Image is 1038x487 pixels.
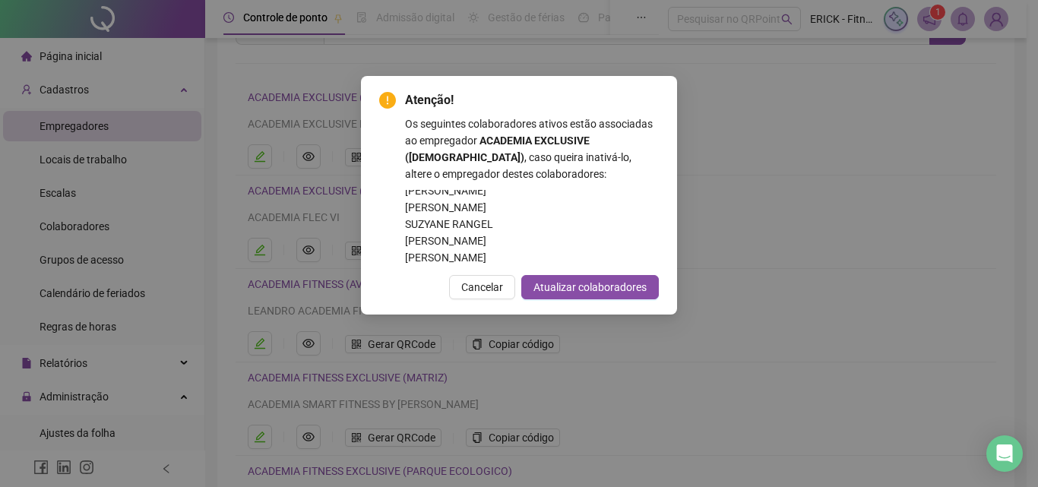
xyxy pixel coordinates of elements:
[405,115,659,266] div: Os seguintes colaboradores ativos estão associadas ao empregador , caso queira inativá-lo, altere...
[405,134,590,163] span: ACADEMIA EXCLUSIVE ([DEMOGRAPHIC_DATA])
[405,93,454,107] span: Atenção!
[461,279,503,296] span: Cancelar
[405,232,659,249] div: [PERSON_NAME]
[986,435,1023,472] div: Open Intercom Messenger
[449,275,515,299] button: Cancelar
[521,275,659,299] button: Atualizar colaboradores
[405,199,659,216] div: [PERSON_NAME]
[533,279,647,296] span: Atualizar colaboradores
[405,249,659,266] div: [PERSON_NAME]
[379,92,396,109] span: exclamation-circle
[405,216,659,232] div: SUZYANE RANGEL
[405,182,659,199] div: [PERSON_NAME]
